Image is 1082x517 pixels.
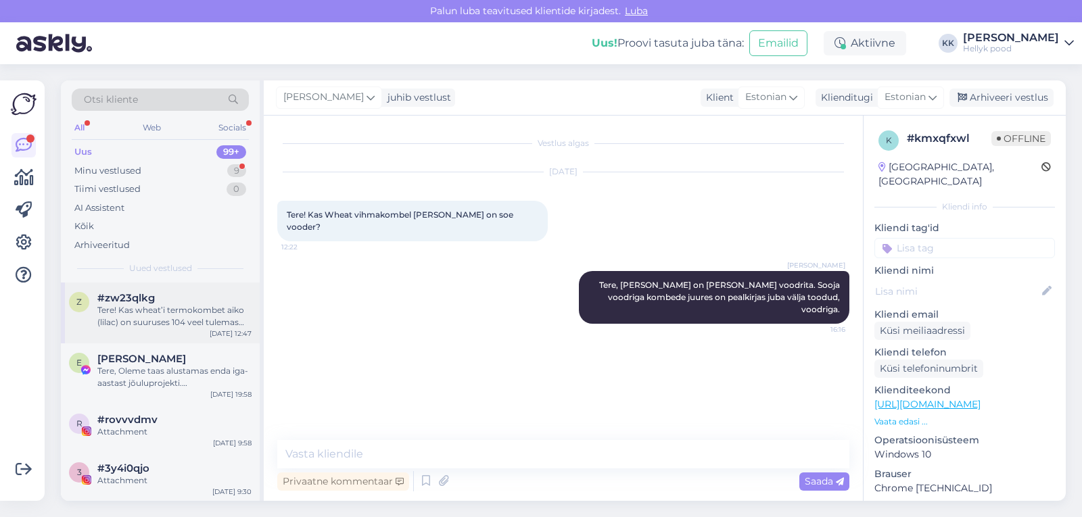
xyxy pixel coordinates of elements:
span: Saada [805,475,844,487]
div: Tere, Oleme taas alustamas enda iga-aastast jõuluprojekti. [PERSON_NAME] saime kontaktid Tartu la... [97,365,252,389]
span: Tere, [PERSON_NAME] on [PERSON_NAME] voodrita. Sooja voodriga kombede juures on pealkirjas juba v... [599,280,842,314]
div: Minu vestlused [74,164,141,178]
a: [PERSON_NAME]Hellyk pood [963,32,1074,54]
div: 9 [227,164,246,178]
span: Estonian [885,90,926,105]
div: Klienditugi [816,91,873,105]
b: Uus! [592,36,617,49]
span: [PERSON_NAME] [787,260,845,270]
span: Luba [621,5,652,17]
span: #zw23qlkg [97,292,155,304]
button: Emailid [749,30,807,56]
span: Emili Jürgen [97,353,186,365]
div: [DATE] [277,166,849,178]
div: juhib vestlust [382,91,451,105]
span: Otsi kliente [84,93,138,107]
div: AI Assistent [74,201,124,215]
div: [GEOGRAPHIC_DATA], [GEOGRAPHIC_DATA] [878,160,1041,189]
input: Lisa nimi [875,284,1039,299]
span: 12:22 [281,242,332,252]
img: Askly Logo [11,91,37,117]
div: 99+ [216,145,246,159]
div: Arhiveeri vestlus [949,89,1054,107]
div: Proovi tasuta juba täna: [592,35,744,51]
div: 0 [227,182,246,196]
div: Arhiveeritud [74,239,130,252]
p: Kliendi nimi [874,264,1055,278]
div: Uus [74,145,92,159]
span: Uued vestlused [129,262,192,274]
span: #3y4i0qjo [97,462,149,474]
div: Kõik [74,220,94,233]
span: Estonian [745,90,786,105]
a: [URL][DOMAIN_NAME] [874,398,981,410]
div: [DATE] 9:58 [213,438,252,448]
span: Tere! Kas Wheat vihmakombel [PERSON_NAME] on soe vooder? [287,210,515,232]
div: Web [140,119,164,137]
div: [DATE] 12:47 [210,328,252,339]
div: Attachment [97,474,252,487]
div: [PERSON_NAME] [963,32,1059,43]
div: Tere! Kas wheat’i termokombet aiko (lilac) on suuruses 104 veel tulemas või mitte? [97,304,252,328]
div: Hellyk pood [963,43,1059,54]
div: Küsi meiliaadressi [874,322,970,340]
div: Küsi telefoninumbrit [874,360,983,378]
div: KK [939,34,958,53]
div: Privaatne kommentaar [277,472,409,491]
div: Attachment [97,426,252,438]
div: # kmxqfxwl [907,130,991,147]
p: Windows 10 [874,447,1055,462]
div: Klient [701,91,734,105]
p: Operatsioonisüsteem [874,433,1055,447]
div: Aktiivne [824,31,906,55]
span: E [76,358,82,368]
div: Tiimi vestlused [74,182,141,196]
p: Kliendi tag'id [874,221,1055,235]
p: Kliendi email [874,307,1055,322]
div: Socials [216,119,249,137]
span: Offline [991,131,1051,146]
div: [DATE] 9:30 [212,487,252,497]
div: Kliendi info [874,201,1055,213]
p: Vaata edasi ... [874,416,1055,428]
span: [PERSON_NAME] [283,90,364,105]
span: k [886,135,892,145]
div: [DATE] 19:58 [210,389,252,399]
p: Chrome [TECHNICAL_ID] [874,481,1055,495]
span: 16:16 [795,324,845,335]
p: Brauser [874,467,1055,481]
p: Kliendi telefon [874,345,1055,360]
div: Vestlus algas [277,137,849,149]
span: r [76,418,83,428]
input: Lisa tag [874,238,1055,258]
p: Klienditeekond [874,383,1055,397]
span: 3 [77,467,82,477]
div: All [72,119,87,137]
span: #rovvvdmv [97,414,158,426]
span: z [76,297,82,307]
